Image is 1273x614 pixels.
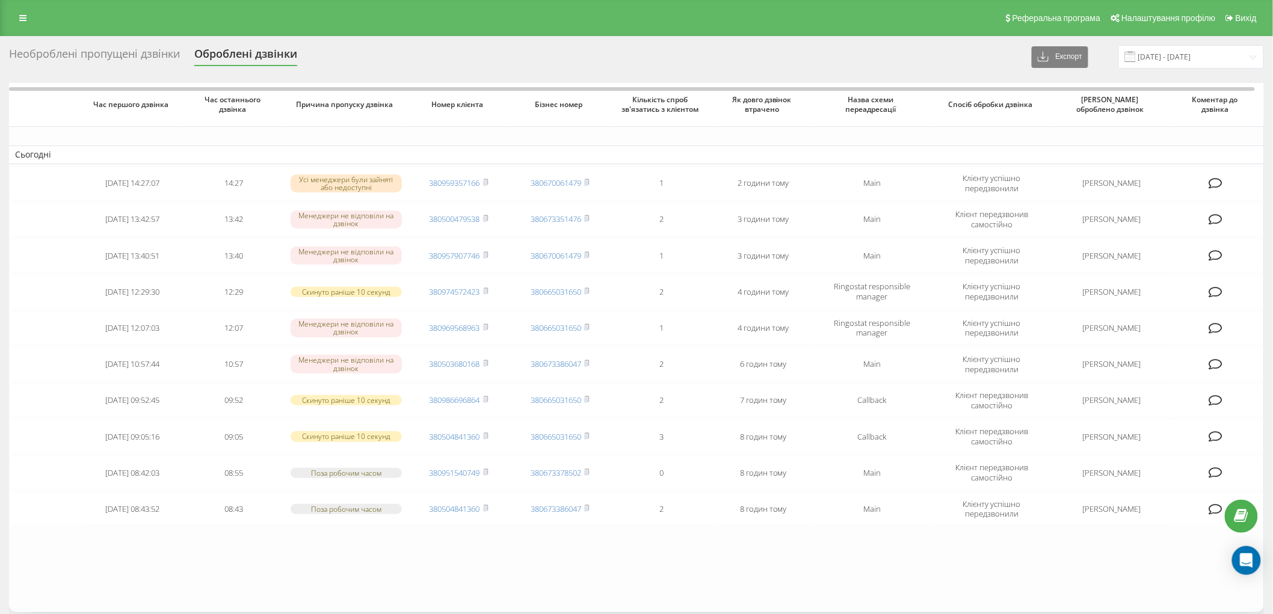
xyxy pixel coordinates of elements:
[183,384,285,417] td: 09:52
[531,358,581,369] a: 380673386047
[430,358,480,369] a: 380503680168
[82,384,183,417] td: [DATE] 09:52:45
[611,492,713,526] td: 2
[713,203,815,236] td: 3 години тому
[531,503,581,514] a: 380673386047
[430,177,480,188] a: 380959357166
[723,95,804,114] span: Як довго дзвінок втрачено
[531,322,581,333] a: 380665031650
[1053,203,1170,236] td: [PERSON_NAME]
[814,311,930,345] td: Ringostat responsible manager
[419,100,499,109] span: Номер клієнта
[611,311,713,345] td: 1
[1013,13,1101,23] span: Реферальна програма
[930,275,1053,309] td: Клієнту успішно передзвонили
[713,311,815,345] td: 4 години тому
[930,456,1053,490] td: Клієнт передзвонив самостійно
[531,467,581,478] a: 380673378502
[291,468,402,478] div: Поза робочим часом
[1065,95,1159,114] span: [PERSON_NAME] оброблено дзвінок
[194,48,297,66] div: Оброблені дзвінки
[814,384,930,417] td: Callback
[611,167,713,200] td: 1
[183,167,285,200] td: 14:27
[713,420,815,453] td: 8 годин тому
[930,420,1053,453] td: Клієнт передзвонив самостійно
[814,275,930,309] td: Ringostat responsible manager
[814,203,930,236] td: Main
[291,319,402,337] div: Менеджери не відповіли на дзвінок
[1053,311,1170,345] td: [PERSON_NAME]
[82,275,183,309] td: [DATE] 12:29:30
[430,286,480,297] a: 380974572423
[814,420,930,453] td: Callback
[183,420,285,453] td: 09:05
[291,174,402,192] div: Усі менеджери були зайняті або недоступні
[430,213,480,224] a: 380500479538
[930,167,1053,200] td: Клієнту успішно передзвонили
[930,384,1053,417] td: Клієнт передзвонив самостійно
[430,250,480,261] a: 380957907746
[531,177,581,188] a: 380670061479
[291,504,402,514] div: Поза робочим часом
[1053,420,1170,453] td: [PERSON_NAME]
[82,239,183,272] td: [DATE] 13:40:51
[92,100,173,109] span: Час першого дзвінка
[1053,348,1170,381] td: [PERSON_NAME]
[611,384,713,417] td: 2
[1232,546,1261,575] div: Open Intercom Messenger
[930,203,1053,236] td: Клієнт передзвонив самостійно
[942,100,1041,109] span: Спосіб обробки дзвінка
[930,311,1053,345] td: Клієнту успішно передзвонили
[82,456,183,490] td: [DATE] 08:42:03
[1053,456,1170,490] td: [PERSON_NAME]
[430,431,480,442] a: 380504841360
[430,503,480,514] a: 380504841360
[713,275,815,309] td: 4 години тому
[814,167,930,200] td: Main
[611,239,713,272] td: 1
[713,239,815,272] td: 3 години тому
[814,456,930,490] td: Main
[1180,95,1254,114] span: Коментар до дзвінка
[814,348,930,381] td: Main
[1053,492,1170,526] td: [PERSON_NAME]
[531,431,581,442] a: 380665031650
[194,95,274,114] span: Час останнього дзвінка
[611,203,713,236] td: 2
[531,394,581,405] a: 380665031650
[713,492,815,526] td: 8 годин тому
[291,247,402,265] div: Менеджери не відповіли на дзвінок
[1053,275,1170,309] td: [PERSON_NAME]
[183,492,285,526] td: 08:43
[713,348,815,381] td: 6 годин тому
[520,100,600,109] span: Бізнес номер
[82,420,183,453] td: [DATE] 09:05:16
[713,384,815,417] td: 7 годин тому
[291,355,402,373] div: Менеджери не відповіли на дзвінок
[611,275,713,309] td: 2
[825,95,919,114] span: Назва схеми переадресації
[296,100,396,109] span: Причина пропуску дзвінка
[531,213,581,224] a: 380673351476
[611,456,713,490] td: 0
[1236,13,1257,23] span: Вихід
[430,322,480,333] a: 380969568963
[1053,384,1170,417] td: [PERSON_NAME]
[531,250,581,261] a: 380670061479
[183,239,285,272] td: 13:40
[1053,239,1170,272] td: [PERSON_NAME]
[930,348,1053,381] td: Клієнту успішно передзвонили
[814,492,930,526] td: Main
[183,348,285,381] td: 10:57
[1121,13,1215,23] span: Налаштування профілю
[183,275,285,309] td: 12:29
[82,348,183,381] td: [DATE] 10:57:44
[82,167,183,200] td: [DATE] 14:27:07
[9,48,180,66] div: Необроблені пропущені дзвінки
[1032,46,1088,68] button: Експорт
[621,95,702,114] span: Кількість спроб зв'язатись з клієнтом
[930,492,1053,526] td: Клієнту успішно передзвонили
[291,287,402,297] div: Скинуто раніше 10 секунд
[430,467,480,478] a: 380951540749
